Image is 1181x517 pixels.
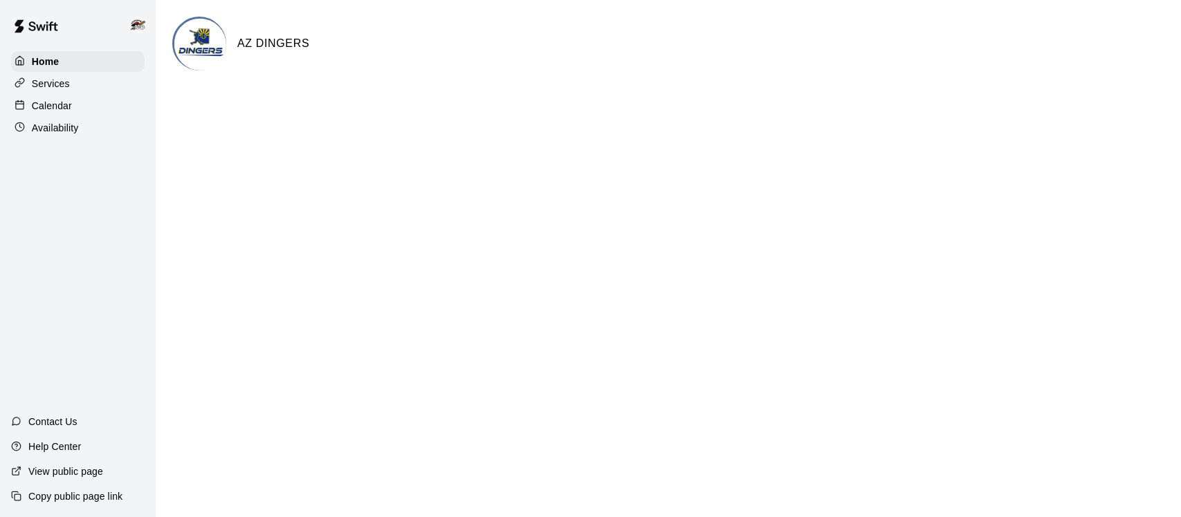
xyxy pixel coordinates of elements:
h6: AZ DINGERS [237,35,309,53]
p: Home [32,55,59,68]
img: Jason Pridie [129,17,146,33]
a: Availability [11,117,145,138]
p: Contact Us [28,415,77,429]
p: View public page [28,464,103,478]
img: AZ DINGERS logo [174,19,226,70]
a: Calendar [11,95,145,116]
p: Services [32,77,70,91]
a: Services [11,73,145,94]
p: Availability [32,121,79,135]
p: Copy public page link [28,489,122,503]
p: Calendar [32,99,72,113]
a: Home [11,51,145,72]
div: Jason Pridie [127,11,156,39]
p: Help Center [28,440,81,453]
